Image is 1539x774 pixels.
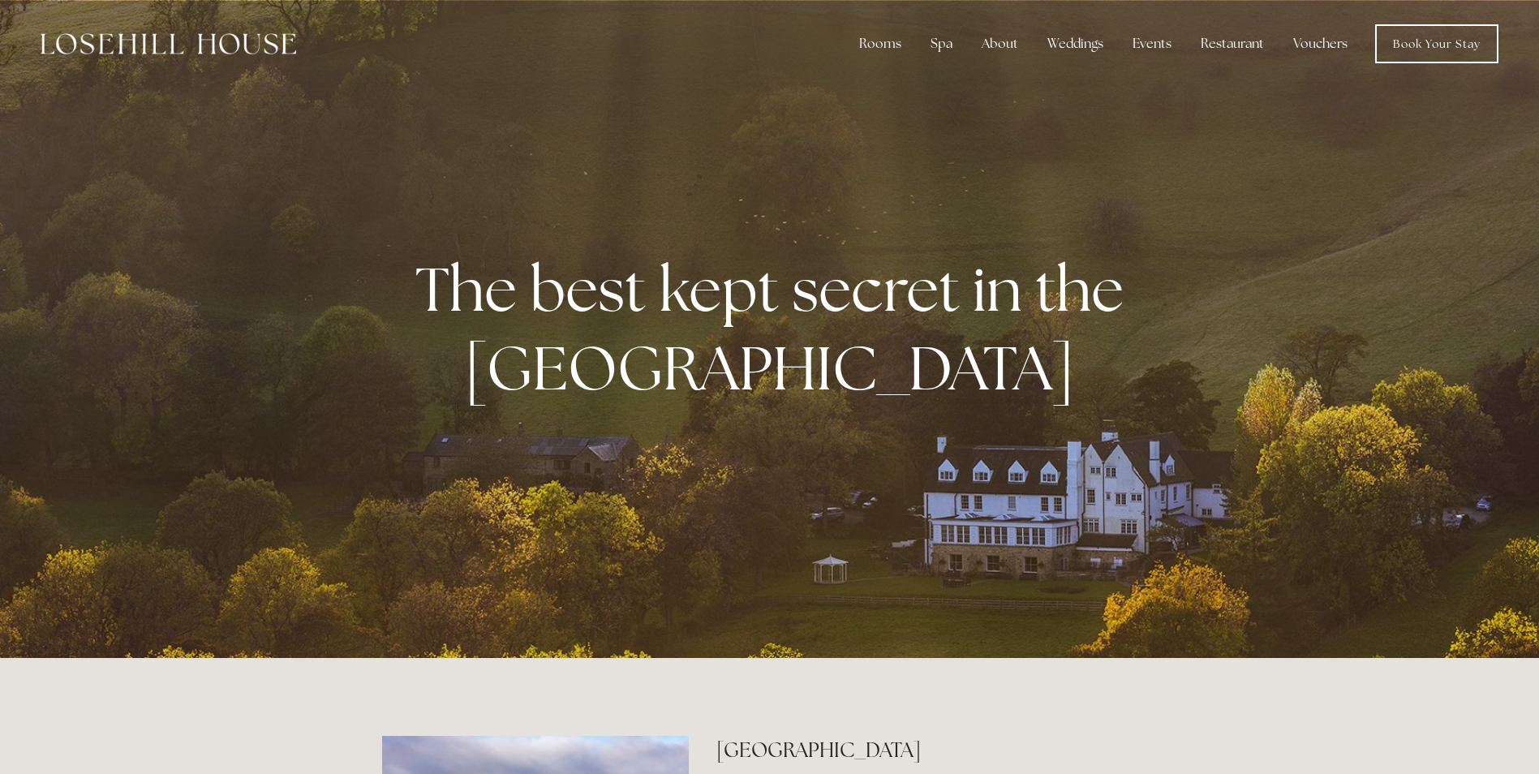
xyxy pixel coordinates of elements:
[41,33,296,54] img: Losehill House
[415,249,1137,408] strong: The best kept secret in the [GEOGRAPHIC_DATA]
[1188,28,1277,60] div: Restaurant
[1120,28,1184,60] div: Events
[716,736,1157,764] h2: [GEOGRAPHIC_DATA]
[918,28,965,60] div: Spa
[1375,24,1498,63] a: Book Your Stay
[969,28,1031,60] div: About
[1034,28,1116,60] div: Weddings
[1280,28,1361,60] a: Vouchers
[846,28,914,60] div: Rooms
